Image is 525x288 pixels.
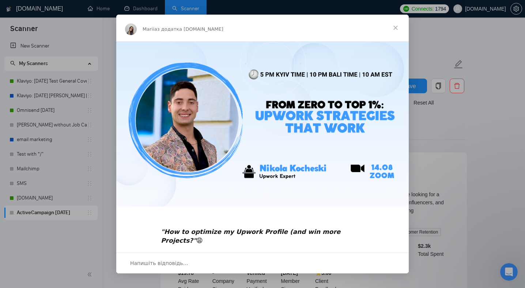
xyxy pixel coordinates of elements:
[161,228,340,244] i: "How to optimize my Upwork Profile (and win more Projects?"
[116,253,409,273] div: Відкрити бесіду й відповісти
[157,26,223,32] span: з додатка [DOMAIN_NAME]
[125,23,137,35] img: Profile image for Mariia
[143,26,157,32] span: Mariia
[161,228,340,244] b: 😩
[130,258,188,268] span: Напишіть відповідь…
[382,15,409,41] span: Закрити
[161,219,364,280] div: 🚀 , we’re bringing in someone who knows exactly how to turn into - and has done it at the highest...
